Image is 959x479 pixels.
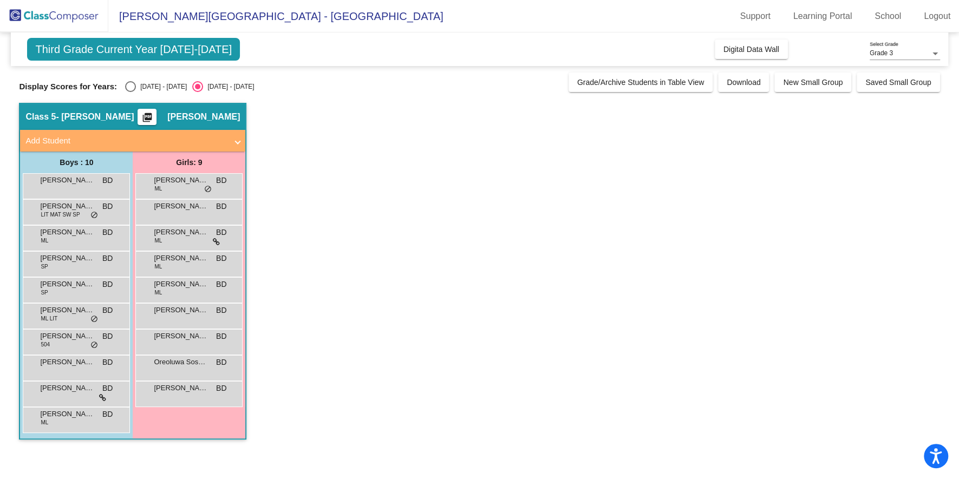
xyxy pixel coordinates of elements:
[102,331,113,342] span: BD
[216,357,226,368] span: BD
[154,253,208,264] span: [PERSON_NAME]
[102,409,113,420] span: BD
[216,253,226,264] span: BD
[102,305,113,316] span: BD
[25,111,56,122] span: Class 5
[577,78,704,87] span: Grade/Archive Students in Table View
[41,288,48,297] span: SP
[102,201,113,212] span: BD
[102,357,113,368] span: BD
[715,40,788,59] button: Digital Data Wall
[40,357,94,368] span: [PERSON_NAME]
[783,78,843,87] span: New Small Group
[102,253,113,264] span: BD
[866,8,910,25] a: School
[216,383,226,394] span: BD
[27,38,240,61] span: Third Grade Current Year [DATE]-[DATE]
[154,201,208,212] span: [PERSON_NAME]
[41,340,50,349] span: 504
[785,8,861,25] a: Learning Portal
[102,383,113,394] span: BD
[723,45,779,54] span: Digital Data Wall
[915,8,959,25] a: Logout
[25,135,227,147] mat-panel-title: Add Student
[40,253,94,264] span: [PERSON_NAME]
[90,315,98,324] span: do_not_disturb_alt
[102,175,113,186] span: BD
[732,8,779,25] a: Support
[102,227,113,238] span: BD
[203,82,254,91] div: [DATE] - [DATE]
[167,111,240,122] span: [PERSON_NAME]
[154,237,162,245] span: ML
[204,185,212,194] span: do_not_disturb_alt
[154,263,162,271] span: ML
[125,81,254,92] mat-radio-group: Select an option
[154,331,208,342] span: [PERSON_NAME]
[154,227,208,238] span: [PERSON_NAME]
[216,305,226,316] span: BD
[865,78,931,87] span: Saved Small Group
[41,211,80,219] span: LIT MAT SW SP
[154,279,208,290] span: [PERSON_NAME]
[41,418,48,426] span: ML
[216,201,226,212] span: BD
[108,8,443,25] span: [PERSON_NAME][GEOGRAPHIC_DATA] - [GEOGRAPHIC_DATA]
[133,152,245,173] div: Girls: 9
[718,73,769,92] button: Download
[41,314,57,323] span: ML LIT
[20,130,245,152] mat-expansion-panel-header: Add Student
[216,331,226,342] span: BD
[41,263,48,271] span: SP
[40,201,94,212] span: [PERSON_NAME]
[154,175,208,186] span: [PERSON_NAME]
[40,279,94,290] span: [PERSON_NAME]
[154,357,208,368] span: Oreoluwa Sosami
[102,279,113,290] span: BD
[20,152,133,173] div: Boys : 10
[40,305,94,316] span: [PERSON_NAME]
[40,227,94,238] span: [PERSON_NAME]
[154,383,208,393] span: [PERSON_NAME]
[41,237,48,245] span: ML
[40,175,94,186] span: [PERSON_NAME]
[136,82,187,91] div: [DATE] - [DATE]
[90,341,98,350] span: do_not_disturb_alt
[19,82,117,91] span: Display Scores for Years:
[216,279,226,290] span: BD
[40,331,94,342] span: [PERSON_NAME]
[216,175,226,186] span: BD
[40,383,94,393] span: [PERSON_NAME]
[569,73,713,92] button: Grade/Archive Students in Table View
[857,73,940,92] button: Saved Small Group
[154,288,162,297] span: ML
[90,211,98,220] span: do_not_disturb_alt
[141,112,154,127] mat-icon: picture_as_pdf
[216,227,226,238] span: BD
[40,409,94,419] span: [PERSON_NAME]
[154,185,162,193] span: ML
[870,49,893,57] span: Grade 3
[774,73,851,92] button: New Small Group
[138,109,156,125] button: Print Students Details
[154,305,208,316] span: [PERSON_NAME]
[727,78,760,87] span: Download
[56,111,134,122] span: - [PERSON_NAME]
